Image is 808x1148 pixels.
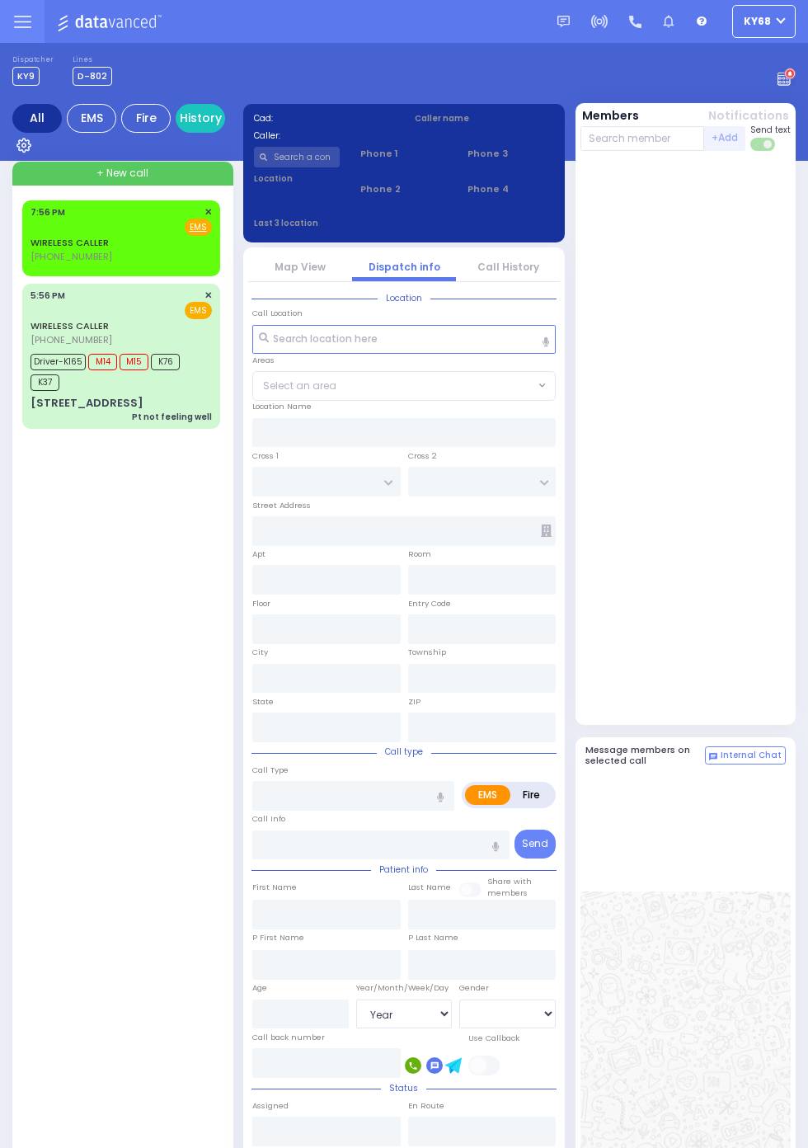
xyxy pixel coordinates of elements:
span: ✕ [204,205,212,219]
span: Call type [377,746,431,758]
span: Phone 2 [360,182,447,196]
label: Cross 1 [252,450,279,462]
div: [STREET_ADDRESS] [31,395,143,412]
input: Search location here [252,325,556,355]
label: Location [254,172,341,185]
label: Street Address [252,500,311,511]
span: ✕ [204,289,212,303]
label: En Route [408,1100,444,1112]
label: Call Info [252,813,285,825]
a: WIRELESS CALLER [31,236,109,249]
span: Phone 3 [467,147,554,161]
span: Patient info [371,863,436,876]
span: [PHONE_NUMBER] [31,333,112,346]
span: + New call [96,166,148,181]
div: EMS [67,104,116,133]
a: Dispatch info [369,260,440,274]
label: City [252,647,268,658]
label: Apt [252,548,265,560]
button: Notifications [708,107,789,125]
label: Assigned [252,1100,289,1112]
label: Floor [252,598,270,609]
span: ky68 [744,14,771,29]
span: M14 [88,354,117,370]
span: Other building occupants [541,525,552,537]
span: Send text [750,124,791,136]
input: Search member [580,126,705,151]
span: EMS [185,302,212,319]
label: Lines [73,55,112,65]
span: Phone 4 [467,182,554,196]
label: P Last Name [408,932,458,943]
span: 7:56 PM [31,206,65,219]
label: Dispatcher [12,55,54,65]
label: Cross 2 [408,450,437,462]
label: Last Name [408,882,451,893]
img: Logo [57,12,167,32]
input: Search a contact [254,147,341,167]
label: Call Type [252,765,289,776]
span: D-802 [73,67,112,86]
label: Gender [459,982,489,994]
span: members [487,887,528,898]
label: Areas [252,355,275,366]
span: M15 [120,354,148,370]
button: Members [582,107,639,125]
label: Use Callback [468,1033,519,1044]
span: Select an area [263,379,336,393]
span: K37 [31,374,59,391]
label: Room [408,548,431,560]
span: 5:56 PM [31,289,65,302]
a: WIRELESS CALLER [31,319,109,332]
button: ky68 [732,5,796,38]
u: EMS [190,221,207,233]
label: EMS [465,785,510,805]
label: ZIP [408,696,420,708]
div: Fire [121,104,171,133]
label: Age [252,982,267,994]
span: [PHONE_NUMBER] [31,250,112,263]
label: Caller name [415,112,555,125]
div: Year/Month/Week/Day [356,982,453,994]
label: Caller: [254,129,394,142]
label: Last 3 location [254,217,405,229]
div: Pt not feeling well [132,411,212,423]
label: Location Name [252,401,312,412]
span: Location [378,292,430,304]
label: Fire [510,785,553,805]
label: Call Location [252,308,303,319]
img: message.svg [557,16,570,28]
h5: Message members on selected call [585,745,706,766]
label: P First Name [252,932,304,943]
a: Map View [275,260,326,274]
div: All [12,104,62,133]
label: Entry Code [408,598,451,609]
label: State [252,696,274,708]
span: Driver-K165 [31,354,86,370]
label: Turn off text [750,136,777,153]
span: Status [381,1082,426,1094]
button: Internal Chat [705,746,786,765]
a: History [176,104,225,133]
img: comment-alt.png [709,753,717,761]
label: Call back number [252,1032,325,1043]
label: Township [408,647,446,658]
span: Internal Chat [721,750,782,761]
a: Call History [477,260,539,274]
span: Phone 1 [360,147,447,161]
span: K76 [151,354,180,370]
span: KY9 [12,67,40,86]
label: First Name [252,882,297,893]
button: Send [514,830,556,859]
small: Share with [487,876,532,887]
label: Cad: [254,112,394,125]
